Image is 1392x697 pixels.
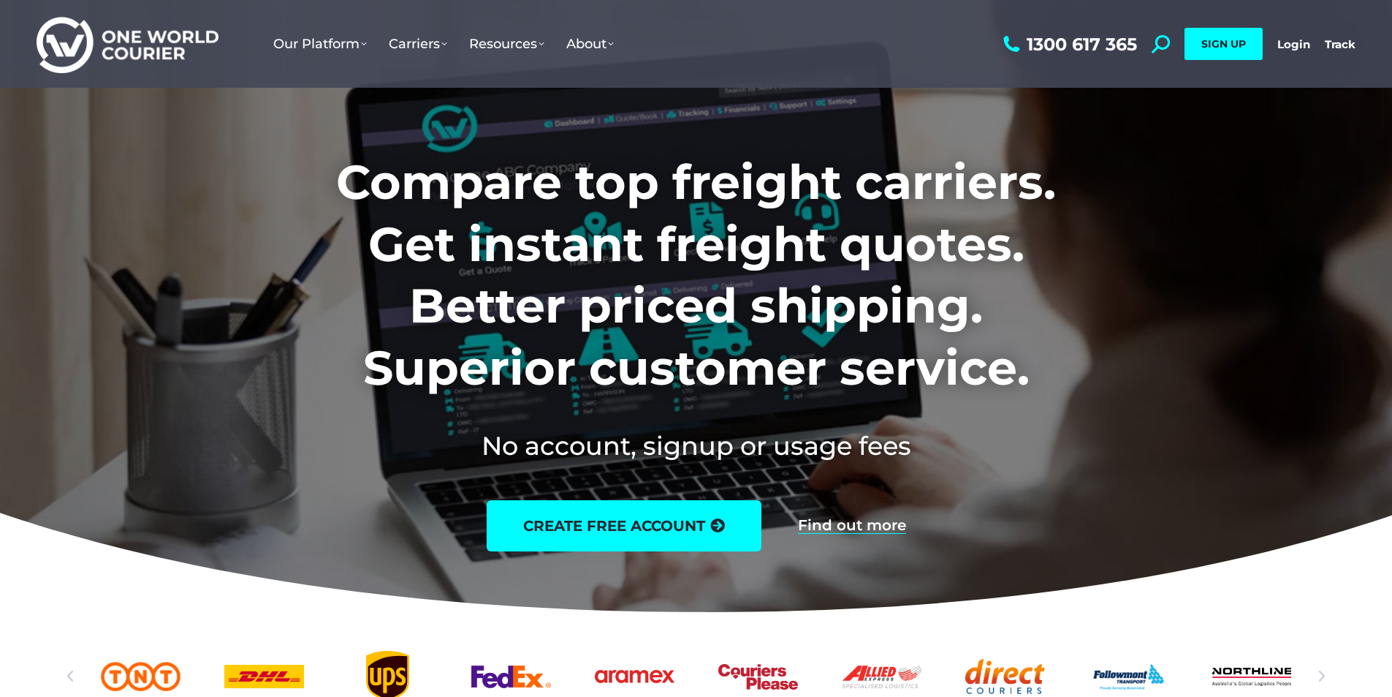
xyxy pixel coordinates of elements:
a: Resources [458,21,555,67]
span: Our Platform [273,36,367,52]
a: Our Platform [262,21,378,67]
span: Resources [469,36,544,52]
h2: No account, signup or usage fees [240,428,1152,464]
a: SIGN UP [1184,28,1263,60]
h1: Compare top freight carriers. Get instant freight quotes. Better priced shipping. Superior custom... [240,151,1152,399]
a: Carriers [378,21,458,67]
a: About [555,21,625,67]
a: Track [1325,37,1355,51]
a: Find out more [798,518,906,534]
a: Login [1277,37,1310,51]
span: About [566,36,614,52]
a: 1300 617 365 [1000,35,1137,53]
span: Carriers [389,36,447,52]
a: create free account [487,500,761,551]
span: SIGN UP [1201,37,1246,50]
img: One World Courier [37,15,218,74]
